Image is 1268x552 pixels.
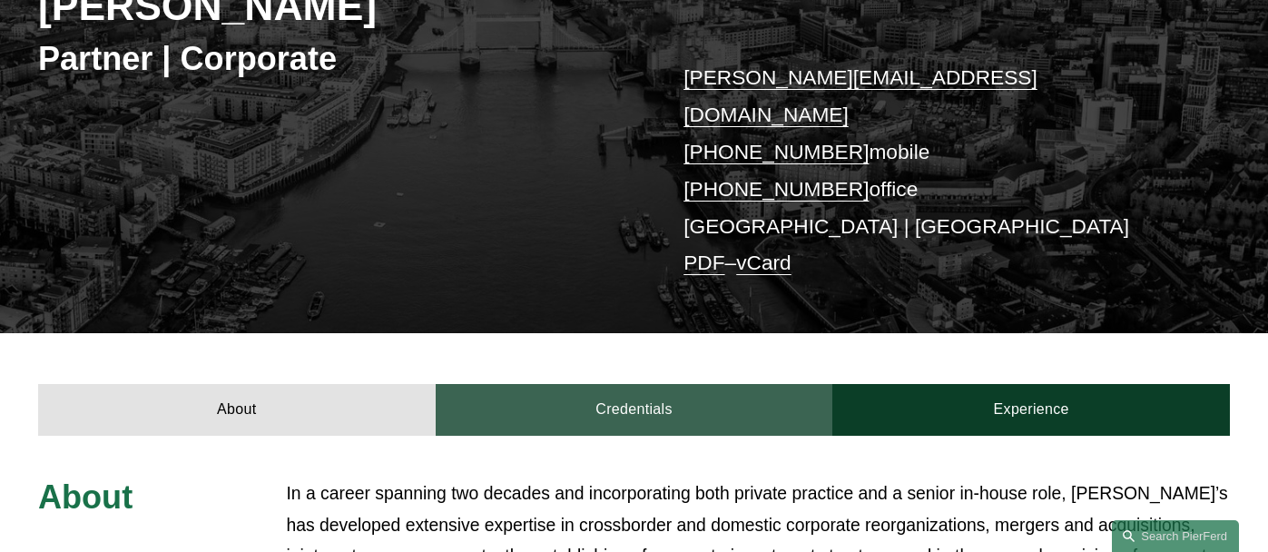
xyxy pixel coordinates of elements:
a: [PHONE_NUMBER] [683,140,869,163]
a: About [38,384,436,435]
a: [PERSON_NAME][EMAIL_ADDRESS][DOMAIN_NAME] [683,65,1037,126]
a: Credentials [436,384,833,435]
a: vCard [736,251,791,274]
a: Experience [832,384,1230,435]
a: [PHONE_NUMBER] [683,177,869,201]
p: mobile office [GEOGRAPHIC_DATA] | [GEOGRAPHIC_DATA] – [683,59,1180,281]
a: Search this site [1112,520,1239,552]
span: About [38,478,133,516]
a: PDF [683,251,724,274]
h3: Partner | Corporate [38,39,634,80]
